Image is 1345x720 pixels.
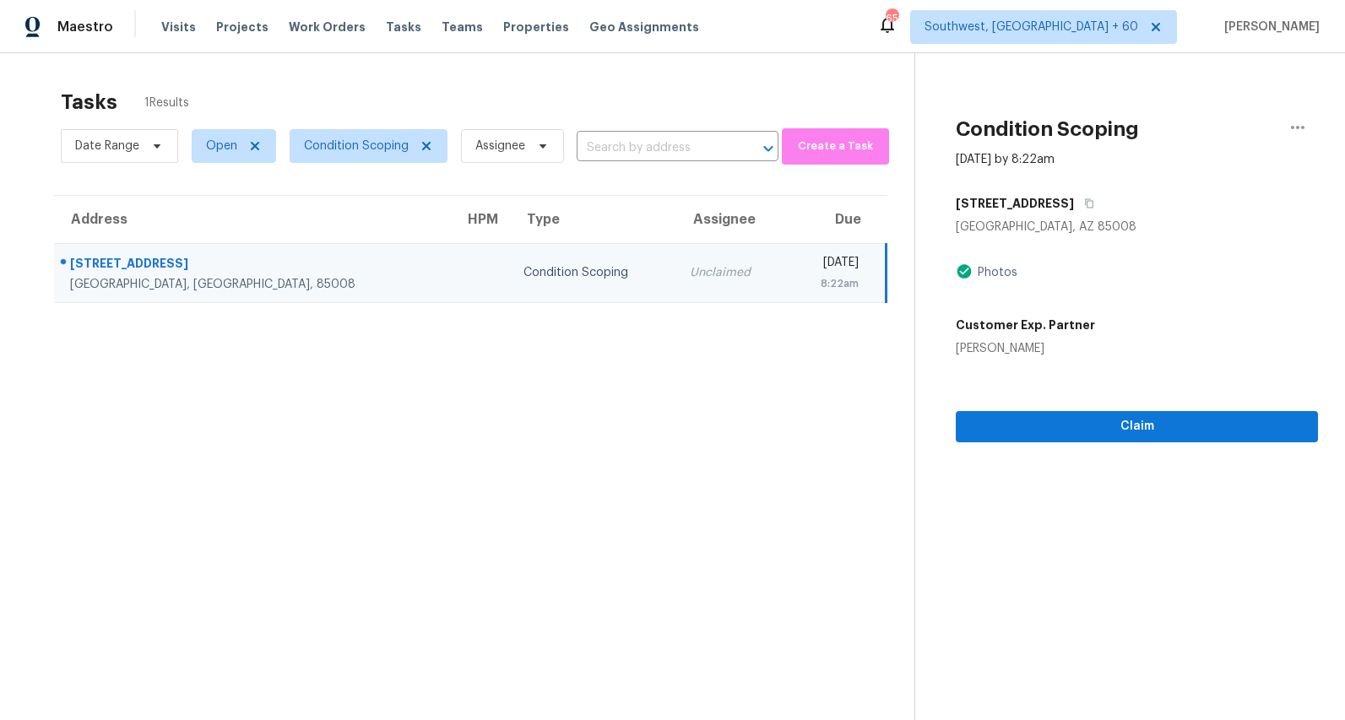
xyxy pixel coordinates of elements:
span: Tasks [386,21,421,33]
span: Southwest, [GEOGRAPHIC_DATA] + 60 [925,19,1138,35]
th: Address [54,196,451,243]
div: [GEOGRAPHIC_DATA], AZ 85008 [956,219,1318,235]
div: Photos [973,264,1017,281]
h5: [STREET_ADDRESS] [956,195,1074,212]
div: 8:22am [800,275,859,292]
th: Type [510,196,675,243]
span: Claim [969,416,1304,437]
div: [DATE] [800,254,859,275]
th: Due [787,196,887,243]
div: [STREET_ADDRESS] [70,255,437,276]
button: Copy Address [1074,188,1097,219]
span: Projects [216,19,268,35]
div: [GEOGRAPHIC_DATA], [GEOGRAPHIC_DATA], 85008 [70,276,437,293]
input: Search by address [577,135,731,161]
span: Work Orders [289,19,366,35]
span: Assignee [475,138,525,154]
span: Condition Scoping [304,138,409,154]
span: Maestro [57,19,113,35]
h2: Tasks [61,94,117,111]
span: Teams [442,19,483,35]
th: HPM [451,196,511,243]
img: Artifact Present Icon [956,263,973,280]
h5: Customer Exp. Partner [956,317,1095,333]
div: Condition Scoping [523,264,662,281]
span: Visits [161,19,196,35]
div: [PERSON_NAME] [956,340,1095,357]
span: Properties [503,19,569,35]
span: 1 Results [144,95,189,111]
div: 652 [886,10,898,27]
span: Geo Assignments [589,19,699,35]
span: Open [206,138,237,154]
div: Unclaimed [690,264,773,281]
th: Assignee [676,196,787,243]
div: [DATE] by 8:22am [956,151,1055,168]
button: Open [757,137,780,160]
span: Create a Task [790,137,881,156]
h2: Condition Scoping [956,121,1139,138]
button: Claim [956,411,1318,442]
button: Create a Task [782,128,889,165]
span: [PERSON_NAME] [1218,19,1320,35]
span: Date Range [75,138,139,154]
